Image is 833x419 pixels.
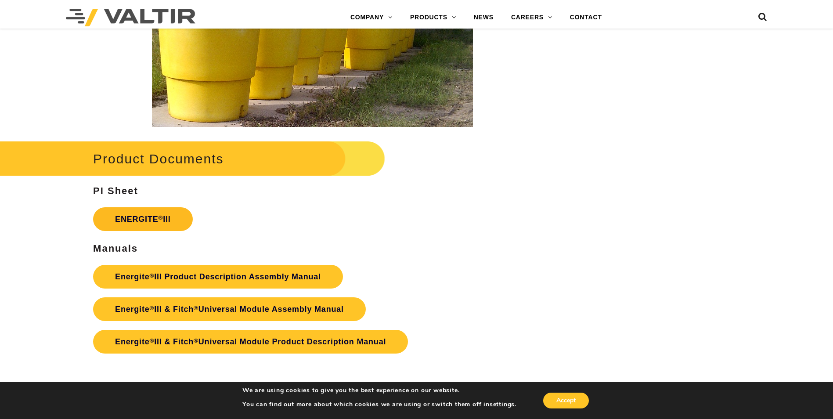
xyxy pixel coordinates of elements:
[93,207,193,231] a: ENERGITE®III
[150,272,155,279] sup: ®
[490,401,515,408] button: settings
[465,9,502,26] a: NEWS
[194,337,198,344] sup: ®
[543,393,589,408] button: Accept
[66,9,195,26] img: Valtir
[342,9,401,26] a: COMPANY
[242,401,516,408] p: You can find out more about which cookies we are using or switch them off in .
[242,386,516,394] p: We are using cookies to give you the best experience on our website.
[159,214,163,221] sup: ®
[93,297,366,321] a: Energite®III & Fitch®Universal Module Assembly Manual
[93,330,408,354] a: Energite®III & Fitch®Universal Module Product Description Manual
[93,265,343,289] a: Energite®III Product Description Assembly Manual
[93,243,138,254] strong: Manuals
[150,337,155,344] sup: ®
[93,185,138,196] strong: PI Sheet
[401,9,465,26] a: PRODUCTS
[150,305,155,311] sup: ®
[561,9,611,26] a: CONTACT
[194,305,198,311] sup: ®
[502,9,561,26] a: CAREERS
